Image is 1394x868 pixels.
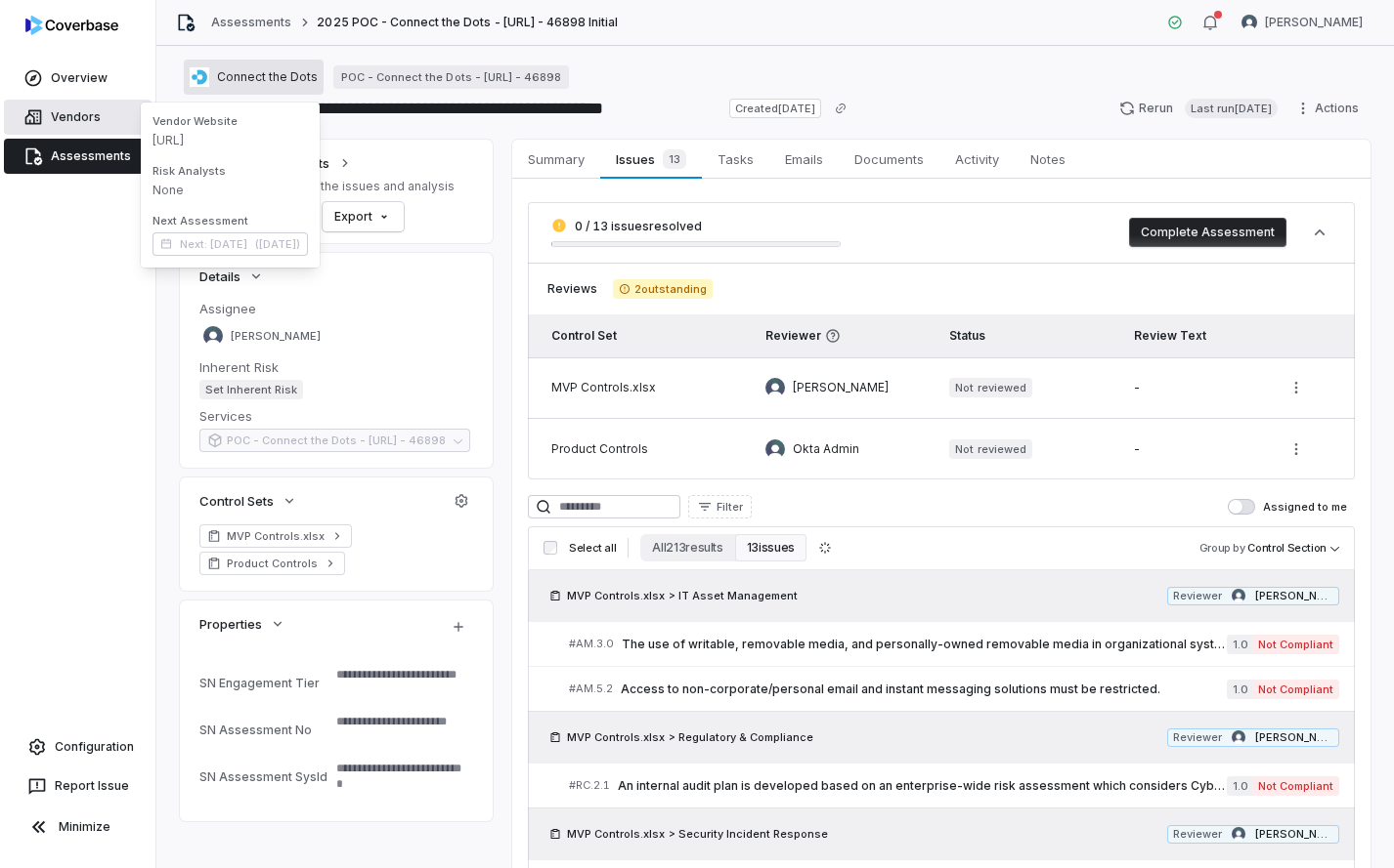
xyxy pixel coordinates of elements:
span: [PERSON_NAME] [1265,15,1363,30]
span: Product Controls [227,556,318,571]
button: Complete Assessment [1129,218,1286,247]
span: Reviewer [1173,730,1222,745]
button: RerunLast run[DATE] [1108,94,1289,123]
span: Not Compliant [1252,680,1339,699]
a: #RC.2.1An internal audit plan is developed based on an enterprise-wide risk assessment which cons... [569,764,1339,807]
span: None [152,183,308,198]
button: Properties [194,606,291,641]
span: Notes [1023,146,1073,172]
span: Connect the Dots [217,69,318,85]
span: Details [199,268,240,285]
span: MVP Controls.xlsx > IT Asset Management [567,588,798,603]
a: Product Controls [199,552,345,575]
span: 13 [663,149,686,169]
div: - [1134,441,1250,457]
span: # AM.3.0 [569,637,614,651]
span: [PERSON_NAME] [1255,730,1333,745]
span: [PERSON_NAME] [231,329,321,344]
img: Tomo Majima avatar [1242,15,1257,30]
span: Status [949,328,985,343]
label: Assigned to me [1228,499,1347,515]
div: MVP Controls.xlsx [551,380,734,395]
span: Created [DATE] [729,99,821,118]
span: Access to non-corporate/personal email and instant messaging solutions must be restricted. [621,682,1227,697]
span: Reviewer [765,328,919,344]
button: 13 issues [735,534,806,561]
span: Risk Analysts [152,164,308,179]
a: Assessments [211,15,291,30]
a: MVP Controls.xlsx [199,524,352,548]
button: Tomo Majima avatar[PERSON_NAME] [1230,8,1374,37]
span: Not Compliant [1252,776,1339,796]
span: [PERSON_NAME] [793,380,889,395]
span: 1.0 [1227,776,1252,796]
dt: Services [199,407,473,425]
button: All 213 results [640,534,734,561]
span: # AM.5.2 [569,682,613,696]
dt: Inherent Risk [199,358,473,376]
span: The use of writable, removable media, and personally-owned removable media in organizational syst... [622,637,1227,652]
span: [URL] [152,133,308,148]
button: Export [323,202,404,231]
div: SN Engagement Tier [199,676,328,690]
span: Not reviewed [949,378,1031,397]
dt: Assignee [199,300,473,317]
a: Overview [4,61,152,96]
button: Control Sets [194,483,303,518]
span: Summary [520,146,592,172]
img: Tomo Majima avatar [1232,589,1245,602]
span: Filter [717,500,743,515]
span: Control Set [551,328,617,343]
a: Vendors [4,100,152,135]
img: Tomo Majima avatar [1232,730,1245,744]
div: SN Assessment SysId [199,769,328,784]
span: Not Compliant [1252,635,1339,654]
p: Review and address the issues and analysis [199,179,455,194]
span: MVP Controls.xlsx [227,528,325,544]
img: Tomo Majima avatar [203,326,223,346]
span: An internal audit plan is developed based on an enterprise-wide risk assessment which considers C... [618,778,1227,794]
span: Activity [947,146,1007,172]
span: # RC.2.1 [569,778,610,793]
span: 1.0 [1227,680,1252,699]
span: Group by [1199,541,1245,555]
span: [PERSON_NAME] [1255,827,1333,842]
a: Configuration [8,729,148,765]
button: Minimize [8,807,148,847]
div: SN Assessment No [199,723,328,737]
span: Okta Admin [793,441,859,457]
span: MVP Controls.xlsx > Regulatory & Compliance [567,729,813,745]
button: Details [194,259,270,294]
span: Reviewer [1173,589,1222,603]
div: - [1134,380,1250,395]
span: [PERSON_NAME] [1255,589,1333,603]
button: Assigned to me [1228,499,1255,515]
div: Product Controls [551,441,734,457]
span: 1.0 [1227,635,1252,654]
span: Emails [777,146,831,172]
img: Tomo Majima avatar [765,378,785,397]
a: Assessments [4,139,152,174]
span: Last run [DATE] [1185,99,1278,118]
span: 2 outstanding [613,279,713,299]
button: https://ctd.ai/Connect the Dots [184,60,324,95]
span: Issues [608,145,693,173]
button: Report Issue [8,768,148,804]
button: Actions [1289,94,1371,123]
img: Okta Admin avatar [765,439,785,459]
a: POC - Connect the Dots - [URL] - 46898 [333,65,569,89]
span: 0 / 13 issues resolved [575,219,702,233]
span: Control Sets [199,492,274,510]
img: Tomo Majima avatar [1232,827,1245,841]
span: 2025 POC - Connect the Dots - [URL] - 46898 Initial [317,15,618,30]
span: Tasks [710,146,762,172]
button: Filter [688,495,752,518]
span: Next Assessment [152,214,308,228]
img: logo-D7KZi-bG.svg [25,16,118,35]
span: Set Inherent Risk [199,380,303,399]
span: Select all [569,541,616,556]
span: MVP Controls.xlsx > Security Incident Response [567,826,828,842]
span: Review Text [1134,328,1206,343]
span: Documents [847,146,932,172]
button: Copy link [823,91,858,126]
